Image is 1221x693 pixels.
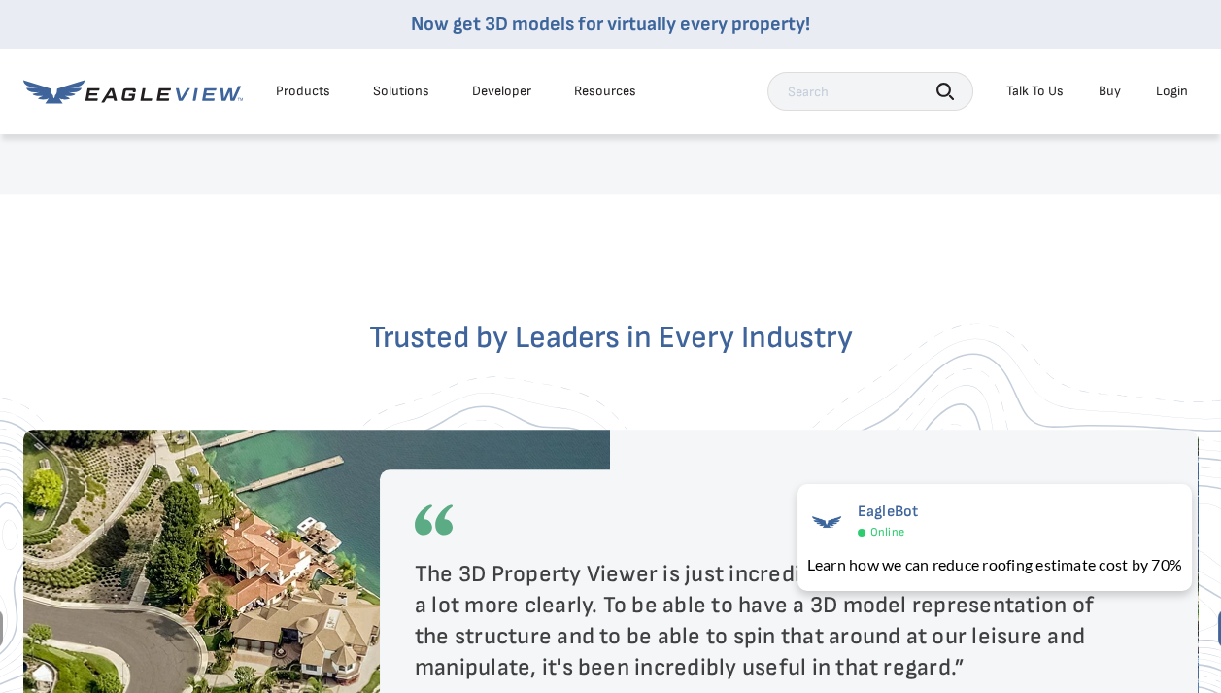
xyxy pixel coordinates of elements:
div: Login [1156,83,1188,100]
div: Learn how we can reduce roofing estimate cost by 70% [807,553,1182,576]
span: EagleBot [858,502,919,521]
a: Buy [1099,83,1121,100]
div: Products [276,83,330,100]
h2: Trusted by Leaders in Every Industry [23,323,1198,354]
span: Online [870,525,904,539]
input: Search [767,72,973,111]
a: Now get 3D models for virtually every property! [411,13,810,36]
div: Talk To Us [1006,83,1064,100]
div: Solutions [373,83,429,100]
a: Developer [472,83,531,100]
div: The 3D Property Viewer is just incredibly cool to use. I can see facets a lot more clearly. To be... [415,559,1134,683]
img: EagleBot [807,502,846,541]
div: Resources [574,83,636,100]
